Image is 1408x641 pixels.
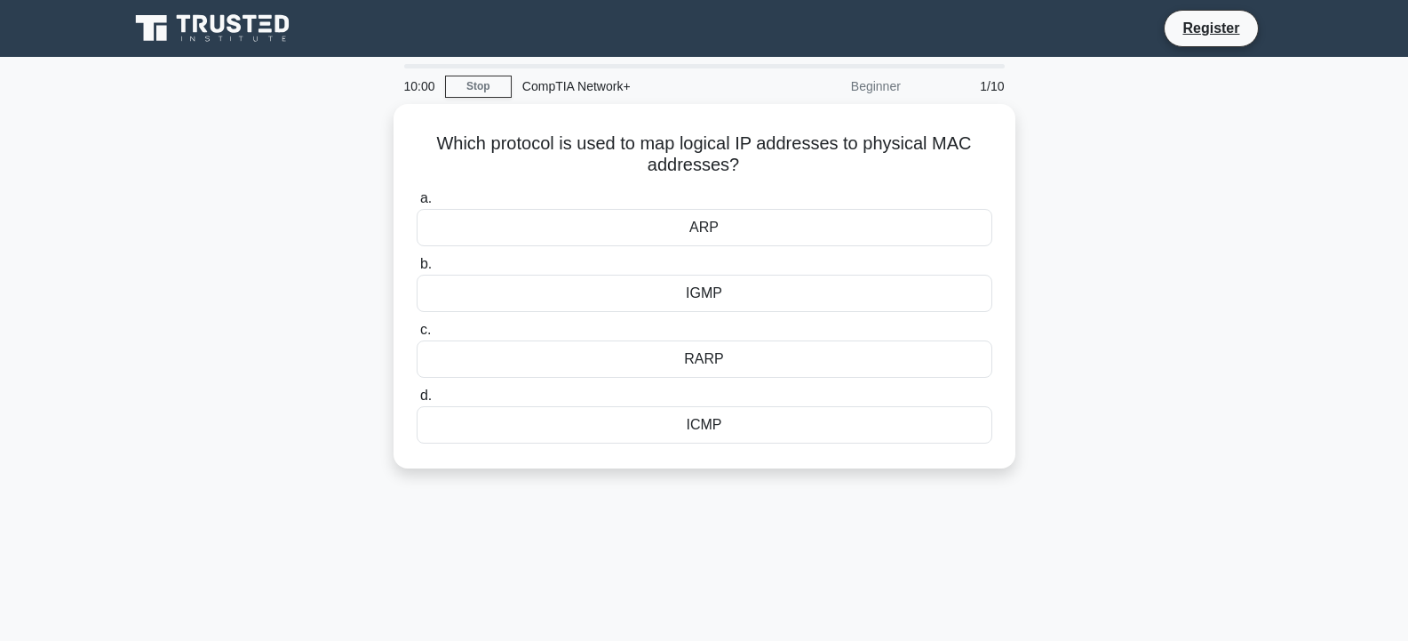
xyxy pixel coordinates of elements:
span: c. [420,322,431,337]
h5: Which protocol is used to map logical IP addresses to physical MAC addresses? [415,132,994,177]
div: Beginner [756,68,911,104]
a: Register [1172,17,1250,39]
span: b. [420,256,432,271]
div: 1/10 [911,68,1015,104]
div: ICMP [417,406,992,444]
span: a. [420,190,432,205]
div: RARP [417,341,992,378]
a: Stop [445,76,512,98]
div: IGMP [417,275,992,312]
div: ARP [417,209,992,246]
div: CompTIA Network+ [512,68,756,104]
span: d. [420,388,432,403]
div: 10:00 [394,68,445,104]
